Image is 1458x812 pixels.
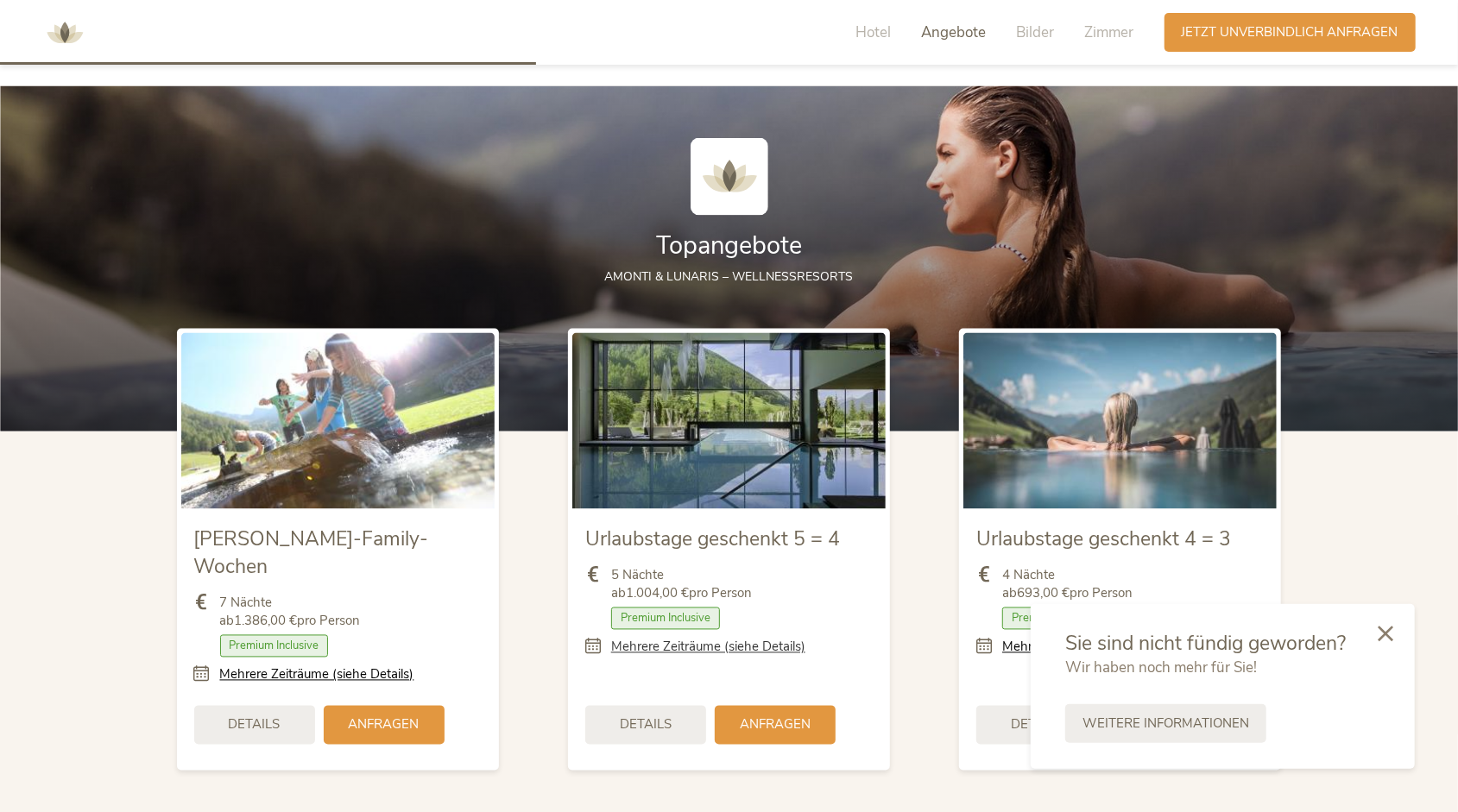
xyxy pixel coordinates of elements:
[585,526,840,553] span: Urlaubstage geschenkt 5 = 4
[963,333,1277,509] img: Urlaubstage geschenkt 4 = 3
[194,526,429,581] span: [PERSON_NAME]-Family-Wochen
[39,7,91,59] img: AMONTI & LUNARIS Wellnessresort
[1002,607,1111,630] span: Premium Inclusive
[611,567,752,603] span: 5 Nächte ab pro Person
[39,26,91,38] a: AMONTI & LUNARIS Wellnessresort
[220,595,361,631] span: 7 Nächte ab pro Person
[220,666,414,684] a: Mehrere Zeiträume (siehe Details)
[229,716,281,734] span: Details
[1017,22,1055,42] span: Bilder
[1002,567,1133,603] span: 4 Nächte ab pro Person
[1065,630,1346,657] span: Sie sind nicht fündig geworden?
[976,526,1231,553] span: Urlaubstage geschenkt 4 = 3
[1085,22,1134,42] span: Zimmer
[620,716,672,734] span: Details
[1017,585,1070,602] b: 693,00 €
[181,333,495,509] img: Sommer-Family-Wochen
[1065,704,1266,743] a: Weitere Informationen
[1082,714,1249,733] span: Weitere Informationen
[611,607,720,630] span: Premium Inclusive
[656,229,802,262] span: Topangebote
[1011,716,1063,734] span: Details
[626,585,689,602] b: 1.004,00 €
[220,635,329,658] span: Premium Inclusive
[605,268,854,285] span: AMONTI & LUNARIS – Wellnessresorts
[856,22,892,42] span: Hotel
[740,716,811,734] span: Anfragen
[1182,23,1398,41] span: Jetzt unverbindlich anfragen
[349,716,420,734] span: Anfragen
[691,138,768,216] img: AMONTI & LUNARIS Wellnessresort
[572,333,886,509] img: Urlaubstage geschenkt 5 = 4
[922,22,987,42] span: Angebote
[611,639,805,657] a: Mehrere Zeiträume (siehe Details)
[1002,639,1196,657] a: Mehrere Zeiträume (siehe Details)
[235,613,298,630] b: 1.386,00 €
[1065,658,1257,677] span: Wir haben noch mehr für Sie!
